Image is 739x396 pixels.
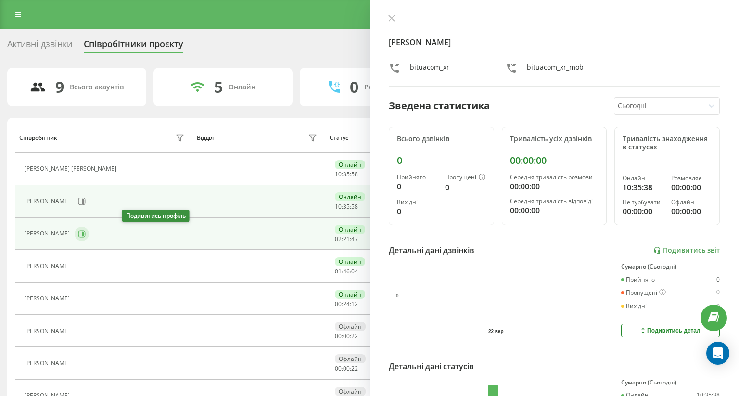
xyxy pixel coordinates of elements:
[623,175,663,182] div: Онлайн
[335,268,358,275] div: : :
[397,174,437,181] div: Прийнято
[25,165,119,172] div: [PERSON_NAME] [PERSON_NAME]
[25,295,72,302] div: [PERSON_NAME]
[335,333,358,340] div: : :
[488,329,504,334] text: 22 вер
[621,324,720,337] button: Подивитись деталі
[397,135,486,143] div: Всього дзвінків
[343,332,350,340] span: 00
[335,364,342,372] span: 00
[343,235,350,243] span: 21
[335,192,365,201] div: Онлайн
[25,230,72,237] div: [PERSON_NAME]
[671,182,712,193] div: 00:00:00
[25,360,72,367] div: [PERSON_NAME]
[653,247,720,255] a: Подивитись звіт
[510,155,599,166] div: 00:00:00
[396,293,399,298] text: 0
[229,83,255,91] div: Онлайн
[671,199,712,206] div: Офлайн
[330,135,348,141] div: Статус
[351,267,358,275] span: 04
[716,276,720,283] div: 0
[351,170,358,178] span: 58
[510,135,599,143] div: Тривалість усіх дзвінків
[351,332,358,340] span: 22
[623,182,663,193] div: 10:35:38
[621,303,647,309] div: Вихідні
[389,245,474,256] div: Детальні дані дзвінків
[55,78,64,96] div: 9
[623,206,663,217] div: 00:00:00
[335,290,365,299] div: Онлайн
[351,235,358,243] span: 47
[7,39,72,54] div: Активні дзвінки
[335,365,358,372] div: : :
[389,37,720,48] h4: [PERSON_NAME]
[351,202,358,210] span: 58
[19,135,57,141] div: Співробітник
[621,276,655,283] div: Прийнято
[410,62,449,76] div: bituacom_xr
[84,39,183,54] div: Співробітники проєкту
[214,78,223,96] div: 5
[70,83,124,91] div: Всього акаунтів
[351,300,358,308] span: 12
[335,236,358,243] div: : :
[510,205,599,216] div: 00:00:00
[335,267,342,275] span: 01
[335,235,342,243] span: 02
[335,300,342,308] span: 00
[343,267,350,275] span: 46
[335,160,365,169] div: Онлайн
[621,289,666,297] div: Пропущені
[25,328,72,334] div: [PERSON_NAME]
[623,135,712,151] div: Тривалість знаходження в статусах
[445,182,485,193] div: 0
[351,364,358,372] span: 22
[510,181,599,192] div: 00:00:00
[364,83,411,91] div: Розмовляють
[335,225,365,234] div: Онлайн
[397,206,437,217] div: 0
[716,303,720,309] div: 0
[343,202,350,210] span: 35
[397,155,486,166] div: 0
[335,170,342,178] span: 10
[527,62,584,76] div: bituacom_xr_mob
[621,379,720,386] div: Сумарно (Сьогодні)
[335,202,342,210] span: 10
[335,203,358,210] div: : :
[122,210,190,222] div: Подивитись профіль
[335,387,366,396] div: Офлайн
[671,206,712,217] div: 00:00:00
[621,263,720,270] div: Сумарно (Сьогодні)
[335,257,365,266] div: Онлайн
[335,332,342,340] span: 00
[716,289,720,297] div: 0
[343,300,350,308] span: 24
[623,199,663,206] div: Не турбувати
[510,174,599,181] div: Середня тривалість розмови
[397,199,437,206] div: Вихідні
[25,263,72,270] div: [PERSON_NAME]
[445,174,485,182] div: Пропущені
[335,301,358,308] div: : :
[343,364,350,372] span: 00
[389,360,474,372] div: Детальні дані статусів
[343,170,350,178] span: 35
[639,327,702,334] div: Подивитись деталі
[197,135,214,141] div: Відділ
[397,181,437,192] div: 0
[25,198,72,205] div: [PERSON_NAME]
[335,171,358,178] div: : :
[706,342,729,365] div: Open Intercom Messenger
[335,322,366,331] div: Офлайн
[671,175,712,182] div: Розмовляє
[335,354,366,363] div: Офлайн
[350,78,358,96] div: 0
[389,99,490,113] div: Зведена статистика
[510,198,599,205] div: Середня тривалість відповіді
